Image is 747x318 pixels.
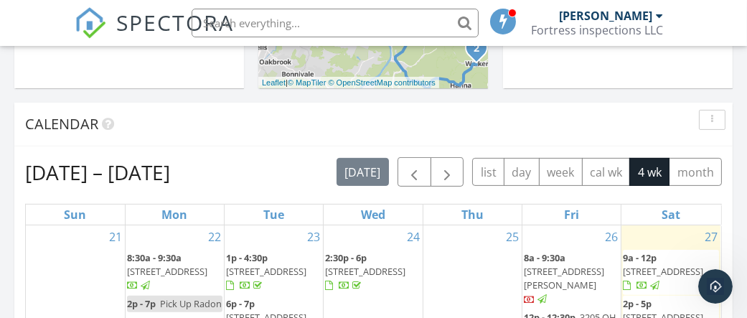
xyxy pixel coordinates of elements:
button: day [504,158,540,186]
button: go back [9,6,37,33]
button: Emoji picker [45,208,57,220]
iframe: Intercom live chat [698,269,733,304]
h2: [DATE] – [DATE] [25,158,170,187]
a: Go to September 24, 2025 [404,225,423,248]
span: [STREET_ADDRESS] [623,265,703,278]
a: Go to September 23, 2025 [304,225,323,248]
button: Send a message… [246,202,269,225]
span: Pick Up Radon [160,297,222,310]
button: month [669,158,722,186]
span: [STREET_ADDRESS] [226,265,306,278]
span: 2p - 5p [623,297,652,310]
span: [STREET_ADDRESS][PERSON_NAME] [524,265,604,291]
a: Go to September 22, 2025 [205,225,224,248]
a: SPECTORA [75,19,234,50]
a: Wednesday [358,205,388,225]
div: Support • 6h ago [23,165,98,174]
span: 9a - 12p [623,251,657,264]
img: The Best Home Inspection Software - Spectora [75,7,106,39]
div: Fortress inspections LLC [531,23,663,37]
p: Active 5h ago [70,18,133,32]
a: Tuesday [260,205,287,225]
a: 1p - 4:30p [STREET_ADDRESS] [226,250,321,295]
button: Start recording [91,208,103,220]
span: 6p - 7p [226,297,255,310]
span: 2p - 7p [127,297,156,310]
div: [PERSON_NAME] [559,9,652,23]
a: Friday [561,205,582,225]
button: 4 wk [629,158,670,186]
span: 8a - 9:30a [524,251,565,264]
a: Leaflet [262,78,286,87]
span: 2:30p - 6p [325,251,367,264]
div: You've received a payment! Amount $132.00 Fee $0.00 Net $132.00 Transaction # Inspection [23,83,224,154]
a: Go to September 27, 2025 [702,225,720,248]
input: Search everything... [192,9,479,37]
i: 2 [474,44,479,54]
div: Close [252,6,278,32]
h1: Support [70,7,115,18]
span: 8:30a - 9:30a [127,251,182,264]
a: © OpenStreetMap contributors [329,78,436,87]
a: Thursday [459,205,487,225]
button: [DATE] [337,158,389,186]
img: Profile image for Support [41,8,64,31]
a: Saturday [659,205,683,225]
a: Go to September 25, 2025 [503,225,522,248]
span: [STREET_ADDRESS] [127,265,207,278]
a: 9a - 12p [STREET_ADDRESS] [623,250,719,295]
a: 9a - 12p [STREET_ADDRESS] [623,251,703,291]
button: Home [225,6,252,33]
a: Monday [159,205,190,225]
div: You've received a payment! Amount $132.00 Fee $0.00 Net $132.00 Transaction # Inspection[STREET_A... [11,75,235,162]
div: 3917 Walker Rd, Walker, WV 26180 [476,47,485,56]
button: week [539,158,583,186]
button: cal wk [582,158,631,186]
a: Go to September 26, 2025 [602,225,621,248]
a: 8:30a - 9:30a [STREET_ADDRESS] [127,251,207,291]
span: SPECTORA [116,7,234,37]
a: Go to September 21, 2025 [106,225,125,248]
button: Gif picker [68,208,80,220]
a: Sunday [61,205,89,225]
div: Support says… [11,75,276,194]
a: [STREET_ADDRESS][PERSON_NAME][PERSON_NAME] [23,126,190,152]
button: Next [431,157,464,187]
textarea: Message… [12,178,275,202]
span: Calendar [25,114,98,134]
span: [STREET_ADDRESS] [325,265,405,278]
a: 8a - 9:30a [STREET_ADDRESS][PERSON_NAME] [524,250,619,309]
a: 8:30a - 9:30a [STREET_ADDRESS] [127,250,222,295]
button: Previous [398,157,431,187]
button: list [472,158,504,186]
a: 2:30p - 6p [STREET_ADDRESS] [325,251,405,291]
a: © MapTiler [288,78,326,87]
div: | [258,77,439,89]
span: 1p - 4:30p [226,251,268,264]
button: Upload attachment [22,208,34,220]
a: 8a - 9:30a [STREET_ADDRESS][PERSON_NAME] [524,251,604,306]
a: 1p - 4:30p [STREET_ADDRESS] [226,251,306,291]
a: 2:30p - 6p [STREET_ADDRESS] [325,250,421,295]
